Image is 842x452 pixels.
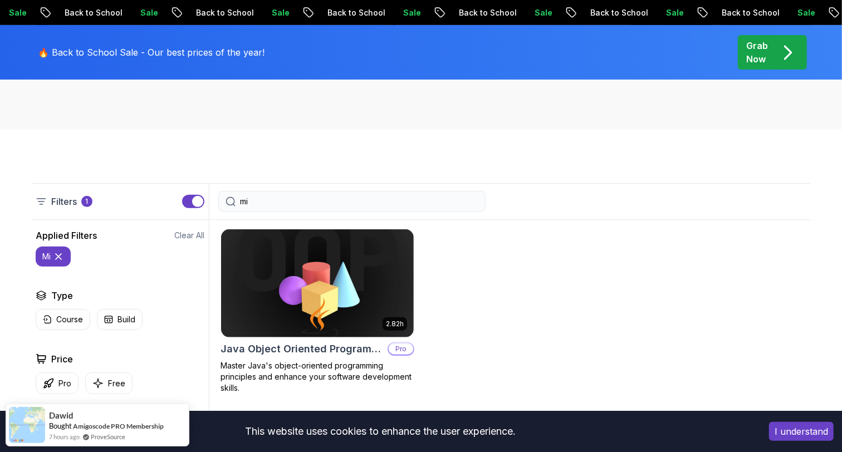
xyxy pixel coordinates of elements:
p: Sale [482,7,517,18]
a: ProveSource [91,432,125,441]
p: Grab Now [746,39,768,66]
p: 🔥 Back to School Sale - Our best prices of the year! [38,46,265,59]
h2: Java Object Oriented Programming [221,341,383,357]
p: Filters [51,195,77,208]
span: Bought [49,421,72,430]
div: This website uses cookies to enhance the user experience. [8,419,752,444]
button: Build [97,309,143,330]
h2: Applied Filters [36,229,97,242]
p: Back to School [12,7,87,18]
p: Back to School [406,7,482,18]
button: Accept cookies [769,422,834,441]
p: Pro [58,378,71,389]
p: mi [42,251,51,262]
button: Course [36,309,90,330]
p: Back to School [669,7,745,18]
input: Search Java, React, Spring boot ... [240,196,478,207]
p: 1 [86,197,89,206]
p: Free [108,378,125,389]
p: Sale [745,7,780,18]
span: 7 hours ago [49,432,80,441]
p: Build [118,314,135,325]
img: provesource social proof notification image [9,407,45,443]
p: Sale [613,7,649,18]
p: Back to School [143,7,219,18]
p: Sale [87,7,123,18]
p: Back to School [537,7,613,18]
p: 2.82h [386,320,404,328]
img: Java Object Oriented Programming card [221,229,414,337]
p: Back to School [275,7,350,18]
span: Dawid [49,411,74,420]
a: Amigoscode PRO Membership [73,422,164,430]
p: Sale [219,7,254,18]
h2: Type [51,289,73,302]
h2: Price [51,352,73,366]
button: Pro [36,372,79,394]
p: Course [56,314,83,325]
p: Sale [350,7,386,18]
button: Free [85,372,133,394]
button: Clear All [174,230,204,241]
a: Java Object Oriented Programming card2.82hJava Object Oriented ProgrammingProMaster Java's object... [221,229,414,394]
p: Master Java's object-oriented programming principles and enhance your software development skills. [221,360,414,394]
p: Pro [389,343,413,355]
button: mi [36,247,71,267]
